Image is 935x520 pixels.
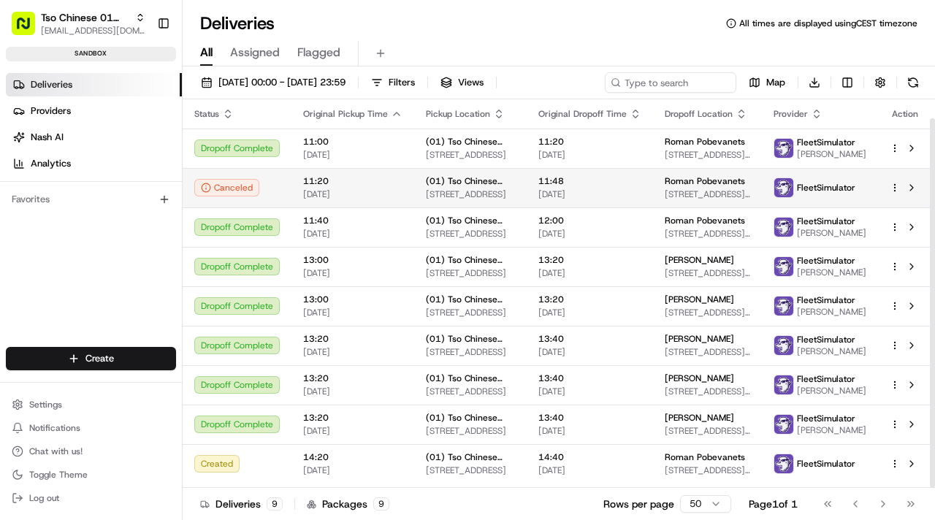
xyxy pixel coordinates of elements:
span: 13:00 [303,254,402,266]
span: [DATE] [538,425,641,437]
span: Original Pickup Time [303,108,388,120]
span: (01) Tso Chinese Takeout & Delivery Cherrywood [426,175,515,187]
span: [DATE] [303,149,402,161]
img: FleetSimulator.png [774,454,793,473]
span: [DATE] [538,386,641,397]
span: [STREET_ADDRESS][US_STATE] [665,149,750,161]
span: Roman Pobevanets [665,215,745,226]
span: FleetSimulator [797,137,855,148]
a: Analytics [6,152,182,175]
img: FleetSimulator.png [774,178,793,197]
span: FleetSimulator [797,255,855,267]
span: Map [766,76,785,89]
div: Action [890,108,920,120]
span: FleetSimulator [797,182,855,194]
span: 11:00 [303,136,402,148]
input: Type to search [605,72,736,93]
span: [PERSON_NAME] [665,412,734,424]
span: (01) Tso Chinese Takeout & Delivery Cherrywood [426,372,515,384]
span: 11:40 [303,215,402,226]
p: Rows per page [603,497,674,511]
span: 13:20 [538,294,641,305]
span: [DATE] [538,188,641,200]
button: Create [6,347,176,370]
span: Toggle Theme [29,469,88,481]
span: Original Dropoff Time [538,108,627,120]
span: FleetSimulator [797,413,855,424]
span: Views [458,76,484,89]
span: (01) Tso Chinese Takeout & Delivery Cherrywood [426,333,515,345]
span: [STREET_ADDRESS][US_STATE] [665,425,750,437]
span: [STREET_ADDRESS] [426,386,515,397]
img: FleetSimulator.png [774,297,793,316]
span: Notifications [29,422,80,434]
span: [DATE] [303,386,402,397]
button: Toggle Theme [6,464,176,485]
img: FleetSimulator.png [774,257,793,276]
span: [STREET_ADDRESS] [426,228,515,240]
span: [STREET_ADDRESS][US_STATE] [665,464,750,476]
span: [STREET_ADDRESS][US_STATE] [665,228,750,240]
span: Deliveries [31,78,72,91]
span: [DATE] [538,228,641,240]
span: [PERSON_NAME] [797,306,866,318]
input: Clear [38,94,241,110]
span: FleetSimulator [797,294,855,306]
span: Dropoff Location [665,108,733,120]
span: 13:20 [303,412,402,424]
div: Packages [307,497,389,511]
span: [STREET_ADDRESS][US_STATE] [665,307,750,318]
span: Filters [389,76,415,89]
span: Log out [29,492,59,504]
span: (01) Tso Chinese Takeout & Delivery Cherrywood [426,451,515,463]
span: 13:40 [538,333,641,345]
span: 11:20 [303,175,402,187]
span: [DATE] [303,267,402,279]
a: Deliveries [6,73,182,96]
span: 11:20 [538,136,641,148]
span: Pylon [145,248,177,259]
button: Refresh [903,72,923,93]
span: Roman Pobevanets [665,136,745,148]
span: [PERSON_NAME] [797,424,866,436]
div: 9 [267,497,283,511]
img: FleetSimulator.png [774,336,793,355]
div: 📗 [15,213,26,225]
span: API Documentation [138,212,234,226]
span: 14:40 [538,451,641,463]
span: [DATE] [303,228,402,240]
span: (01) Tso Chinese Takeout & Delivery Cherrywood [426,215,515,226]
img: Nash [15,15,44,44]
span: All times are displayed using CEST timezone [739,18,917,29]
img: 1736555255976-a54dd68f-1ca7-489b-9aae-adbdc363a1c4 [15,139,41,166]
span: 13:20 [303,333,402,345]
span: FleetSimulator [797,215,855,227]
span: Provider [774,108,808,120]
span: [PERSON_NAME] [797,385,866,397]
span: [DATE] [538,464,641,476]
div: 9 [373,497,389,511]
img: FleetSimulator.png [774,415,793,434]
span: Pickup Location [426,108,490,120]
span: Settings [29,399,62,410]
span: 13:40 [538,372,641,384]
span: Status [194,108,219,120]
h1: Deliveries [200,12,275,35]
span: [STREET_ADDRESS] [426,307,515,318]
span: [PERSON_NAME] [797,148,866,160]
div: Start new chat [50,139,240,154]
span: [DATE] [538,149,641,161]
span: 12:00 [538,215,641,226]
button: Notifications [6,418,176,438]
p: Welcome 👋 [15,58,266,82]
span: [DATE] [303,425,402,437]
button: [EMAIL_ADDRESS][DOMAIN_NAME] [41,25,145,37]
span: [STREET_ADDRESS] [426,346,515,358]
span: [STREET_ADDRESS] [426,188,515,200]
span: [STREET_ADDRESS] [426,149,515,161]
span: [STREET_ADDRESS][US_STATE] [665,188,750,200]
span: 13:20 [303,372,402,384]
span: Tso Chinese 01 Cherrywood [41,10,129,25]
span: Chat with us! [29,446,83,457]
